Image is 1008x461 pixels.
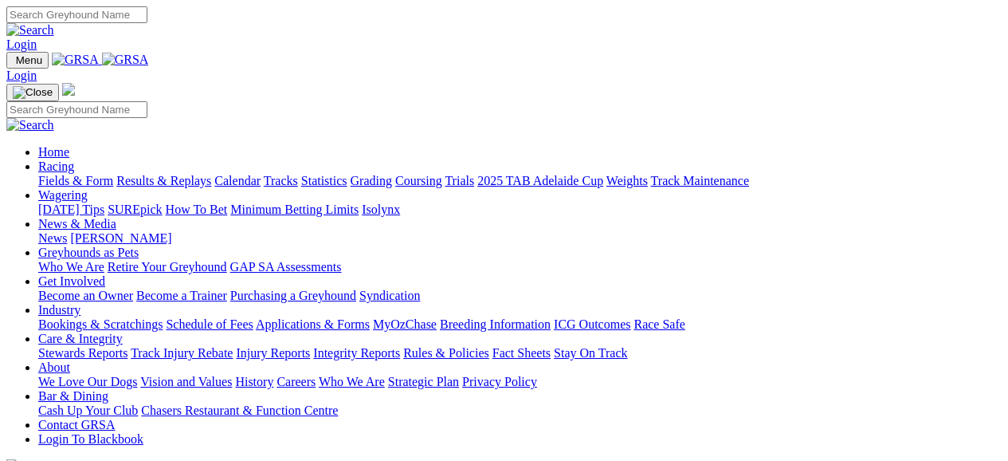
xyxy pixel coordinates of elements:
a: Track Injury Rebate [131,346,233,360]
a: Trials [445,174,474,187]
a: How To Bet [166,203,228,216]
a: Retire Your Greyhound [108,260,227,274]
a: Coursing [395,174,442,187]
a: Who We Are [38,260,104,274]
a: Isolynx [362,203,400,216]
div: Greyhounds as Pets [38,260,1002,274]
img: GRSA [52,53,99,67]
div: Get Involved [38,289,1002,303]
button: Toggle navigation [6,84,59,101]
a: We Love Our Dogs [38,375,137,388]
input: Search [6,6,147,23]
a: Industry [38,303,80,317]
a: Applications & Forms [256,317,370,331]
span: Menu [16,54,42,66]
div: Wagering [38,203,1002,217]
a: News [38,231,67,245]
a: Get Involved [38,274,105,288]
a: Injury Reports [236,346,310,360]
a: Contact GRSA [38,418,115,431]
a: Rules & Policies [403,346,489,360]
a: Racing [38,160,74,173]
a: [PERSON_NAME] [70,231,171,245]
a: Tracks [264,174,298,187]
a: Login To Blackbook [38,432,143,446]
img: logo-grsa-white.png [62,83,75,96]
div: Care & Integrity [38,346,1002,361]
a: Fact Sheets [492,346,551,360]
a: Privacy Policy [462,375,537,388]
a: 2025 TAB Adelaide Cup [477,174,603,187]
a: About [38,361,70,374]
a: Purchasing a Greyhound [230,289,356,302]
a: News & Media [38,217,116,230]
a: Bar & Dining [38,389,108,403]
a: Minimum Betting Limits [230,203,359,216]
div: Bar & Dining [38,404,1002,418]
a: Care & Integrity [38,332,123,345]
button: Toggle navigation [6,52,49,69]
img: GRSA [102,53,149,67]
a: Integrity Reports [313,346,400,360]
a: Vision and Values [140,375,232,388]
a: Cash Up Your Club [38,404,138,417]
a: GAP SA Assessments [230,260,342,274]
a: Race Safe [633,317,684,331]
div: News & Media [38,231,1002,246]
a: Greyhounds as Pets [38,246,139,259]
a: Grading [351,174,392,187]
a: [DATE] Tips [38,203,104,216]
a: History [235,375,273,388]
a: Stewards Reports [38,346,127,360]
a: Fields & Form [38,174,113,187]
img: Close [13,86,53,99]
div: Racing [38,174,1002,188]
a: Chasers Restaurant & Function Centre [141,404,338,417]
a: Login [6,69,37,82]
input: Search [6,101,147,118]
a: SUREpick [108,203,162,216]
a: Home [38,145,69,159]
a: Syndication [359,289,420,302]
a: Calendar [214,174,261,187]
a: MyOzChase [373,317,437,331]
a: Become a Trainer [136,289,227,302]
a: Strategic Plan [388,375,459,388]
a: Breeding Information [440,317,551,331]
a: Weights [606,174,648,187]
a: ICG Outcomes [554,317,630,331]
a: Schedule of Fees [166,317,253,331]
a: Login [6,37,37,51]
a: Bookings & Scratchings [38,317,163,331]
div: About [38,375,1002,389]
a: Statistics [301,174,347,187]
div: Industry [38,317,1002,332]
a: Careers [277,375,316,388]
a: Results & Replays [116,174,211,187]
img: Search [6,23,54,37]
img: Search [6,118,54,132]
a: Become an Owner [38,289,133,302]
a: Stay On Track [554,346,627,360]
a: Wagering [38,188,88,202]
a: Track Maintenance [651,174,749,187]
a: Who We Are [319,375,385,388]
